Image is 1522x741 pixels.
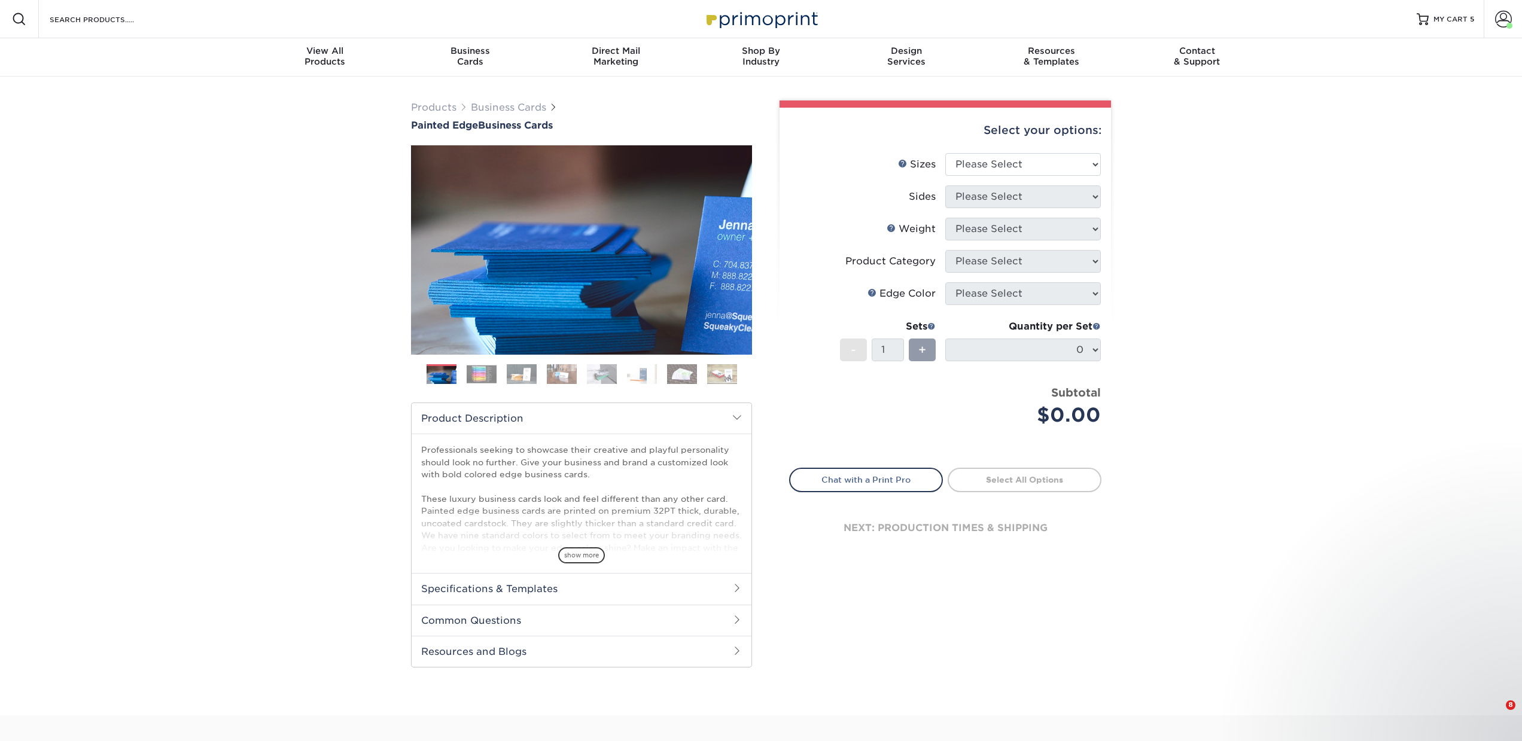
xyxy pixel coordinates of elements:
[1506,700,1515,710] span: 8
[587,364,617,385] img: Business Cards 05
[840,319,936,334] div: Sets
[954,401,1101,429] div: $0.00
[411,120,752,131] a: Painted EdgeBusiness Cards
[979,45,1124,67] div: & Templates
[789,468,943,492] a: Chat with a Print Pro
[543,45,689,67] div: Marketing
[412,573,751,604] h2: Specifications & Templates
[851,341,856,359] span: -
[1470,15,1474,23] span: 5
[918,341,926,359] span: +
[898,157,936,172] div: Sizes
[689,45,834,56] span: Shop By
[427,360,456,390] img: Business Cards 01
[411,102,456,113] a: Products
[558,547,605,563] span: show more
[1124,45,1270,67] div: & Support
[412,636,751,667] h2: Resources and Blogs
[627,364,657,385] img: Business Cards 06
[398,45,543,67] div: Cards
[689,38,834,77] a: Shop ByIndustry
[1051,386,1101,399] strong: Subtotal
[948,468,1101,492] a: Select All Options
[707,364,737,385] img: Business Cards 08
[845,254,936,269] div: Product Category
[979,38,1124,77] a: Resources& Templates
[867,286,936,301] div: Edge Color
[467,365,497,383] img: Business Cards 02
[252,45,398,56] span: View All
[833,45,979,67] div: Services
[1481,700,1510,729] iframe: Intercom live chat
[411,120,752,131] h1: Business Cards
[833,38,979,77] a: DesignServices
[979,45,1124,56] span: Resources
[701,6,821,32] img: Primoprint
[789,108,1101,153] div: Select your options:
[421,444,742,675] p: Professionals seeking to showcase their creative and playful personality should look no further. ...
[945,319,1101,334] div: Quantity per Set
[252,45,398,67] div: Products
[547,364,577,385] img: Business Cards 04
[887,222,936,236] div: Weight
[543,38,689,77] a: Direct MailMarketing
[412,605,751,636] h2: Common Questions
[1124,38,1270,77] a: Contact& Support
[412,403,751,434] h2: Product Description
[833,45,979,56] span: Design
[471,102,546,113] a: Business Cards
[411,80,752,420] img: Painted Edge 01
[398,38,543,77] a: BusinessCards
[252,38,398,77] a: View AllProducts
[398,45,543,56] span: Business
[543,45,689,56] span: Direct Mail
[689,45,834,67] div: Industry
[909,190,936,204] div: Sides
[411,120,478,131] span: Painted Edge
[507,364,537,385] img: Business Cards 03
[1433,14,1468,25] span: MY CART
[48,12,165,26] input: SEARCH PRODUCTS.....
[667,364,697,385] img: Business Cards 07
[1124,45,1270,56] span: Contact
[789,492,1101,564] div: next: production times & shipping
